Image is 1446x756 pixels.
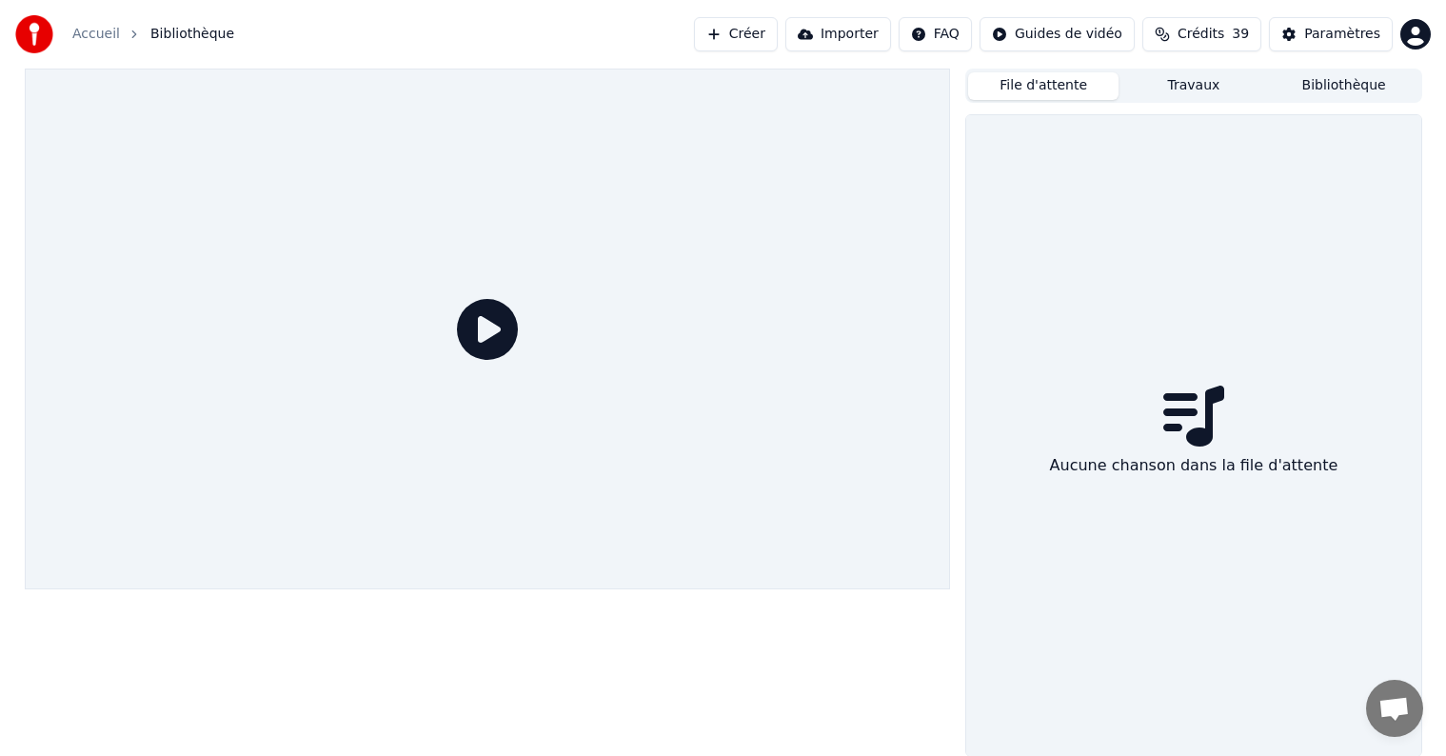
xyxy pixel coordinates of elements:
[968,72,1119,100] button: File d'attente
[72,25,120,44] a: Accueil
[1142,17,1261,51] button: Crédits39
[785,17,891,51] button: Importer
[150,25,234,44] span: Bibliothèque
[15,15,53,53] img: youka
[1232,25,1249,44] span: 39
[980,17,1135,51] button: Guides de vidéo
[899,17,972,51] button: FAQ
[1304,25,1380,44] div: Paramètres
[694,17,778,51] button: Créer
[1366,680,1423,737] div: Ouvrir le chat
[72,25,234,44] nav: breadcrumb
[1178,25,1224,44] span: Crédits
[1119,72,1269,100] button: Travaux
[1042,447,1346,485] div: Aucune chanson dans la file d'attente
[1269,17,1393,51] button: Paramètres
[1269,72,1419,100] button: Bibliothèque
